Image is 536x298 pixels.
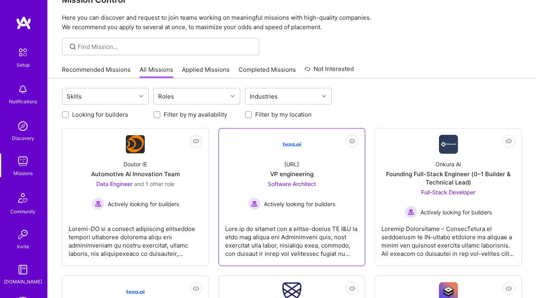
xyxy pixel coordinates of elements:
[164,110,227,119] label: Filter by my availability
[193,285,199,292] i: icon EyeClosed
[15,44,31,61] img: setup
[15,118,31,134] img: discovery
[248,197,261,210] img: Actively looking for builders
[193,138,199,144] i: icon EyeClosed
[12,134,34,142] div: Discovery
[264,200,335,208] span: Actively looking for builders
[421,189,475,196] span: Full-Stack Developer
[381,170,515,186] div: Founding Full-Stack Engineer (0–1 Builder & Technical Lead)
[15,153,31,169] img: teamwork
[268,181,316,187] span: Software Architect
[92,197,105,210] img: Actively looking for builders
[225,218,359,258] div: Lore.ip do sitamet con a elitse-doeius TE I&U la etdo mag aliqua eni Adminimveni quis, nost exerc...
[381,218,515,258] div: Loremip Dolorsitame – ConsecTetura el seddoeiusm te IN-utlabo etdolore ma aliquae a minim ven qui...
[134,181,174,187] span: and 1 other role
[15,82,31,97] img: bell
[108,200,179,208] span: Actively looking for builders
[239,65,296,78] a: Completed Missions
[15,227,31,242] img: Invite
[439,135,458,154] img: Company Logo
[15,262,31,278] img: guide book
[17,242,29,251] div: Invite
[9,97,37,106] div: Notifications
[126,135,145,153] img: Company Logo
[91,170,180,178] div: Automotive AI Innovation Team
[62,13,522,32] p: Here you can discover and request to join teams working on meaningful missions with high-quality ...
[69,135,202,259] a: Company LogoDoutor IEAutomotive AI Innovation TeamData Engineer and 1 other roleActively looking ...
[62,65,131,78] a: Recommended Missions
[349,285,355,292] i: icon EyeClosed
[420,208,492,216] span: Actively looking for builders
[96,181,133,187] span: Data Engineer
[349,138,355,144] i: icon EyeClosed
[78,43,253,51] input: Find Mission...
[13,169,33,177] div: Missions
[304,64,354,78] a: Not Interested
[65,91,84,102] div: Skills
[270,170,314,178] div: VP engineering
[68,42,77,51] i: icon SearchGrey
[17,61,30,69] div: Setup
[322,94,326,98] i: icon Chevron
[16,16,32,30] img: logo
[248,91,280,102] div: Industries
[182,65,230,78] a: Applied Missions
[435,160,461,168] div: Onkura AI
[69,218,202,258] div: Loremi-DO si a consect adipiscing elitseddoe tempori utlaboree dolorema aliqu eni adminimveniam q...
[381,135,515,259] a: Company LogoOnkura AIFounding Full-Stack Engineer (0–1 Builder & Technical Lead)Full-Stack Develo...
[4,278,42,286] div: [DOMAIN_NAME]
[123,160,147,168] div: Doutor IE
[140,65,173,78] a: All Missions
[231,94,235,98] i: icon Chevron
[506,138,512,144] i: icon EyeClosed
[506,285,512,292] i: icon EyeClosed
[225,135,359,259] a: Company Logo[URL]VP engineeringSoftware Architect Actively looking for buildersActively looking f...
[284,160,299,168] div: [URL]
[255,110,312,119] label: Filter by my location
[405,206,417,218] img: Actively looking for builders
[13,188,32,207] img: Community
[282,135,301,154] img: Company Logo
[10,207,35,216] div: Community
[72,110,128,119] label: Looking for builders
[139,94,143,98] i: icon Chevron
[156,91,176,102] div: Roles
